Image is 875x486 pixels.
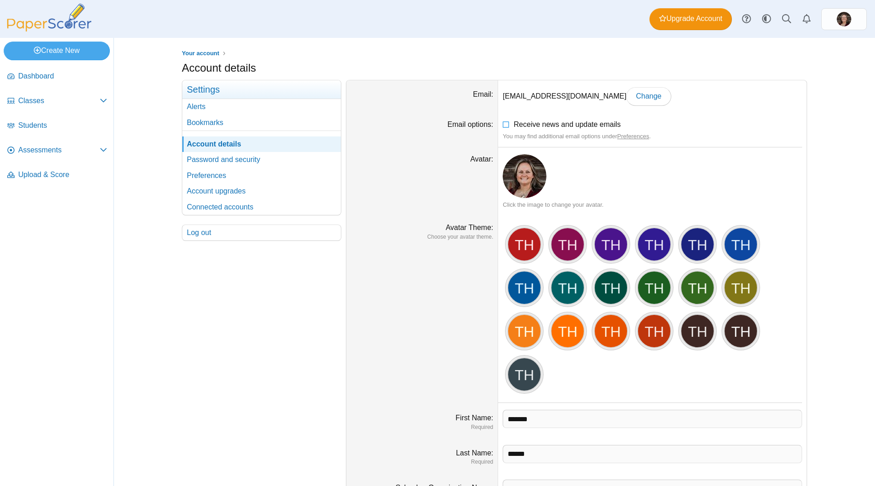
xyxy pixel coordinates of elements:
span: Classes [18,96,100,106]
div: TH [594,271,628,305]
span: Students [18,120,107,131]
div: TH [507,271,541,305]
label: First Name [456,414,494,422]
div: TH [724,227,758,261]
a: Create New [4,42,110,60]
a: Alerts [182,99,341,115]
a: Account upgrades [182,183,341,199]
a: Connected accounts [182,199,341,215]
h1: Account details [182,60,256,76]
span: Tiffany Hansen [837,12,851,26]
a: Account details [182,136,341,152]
span: Change [636,92,661,100]
img: ps.VgilASIvL3uAGPe5 [837,12,851,26]
label: Email [473,90,493,98]
span: Dashboard [18,71,107,81]
div: TH [551,227,585,261]
a: Assessments [4,140,111,162]
a: Change [626,87,671,105]
a: Upload & Score [4,164,111,186]
label: Avatar Theme [446,224,493,231]
a: Students [4,115,111,137]
img: ps.VgilASIvL3uAGPe5 [503,154,546,198]
a: Your account [180,48,221,59]
dd: [EMAIL_ADDRESS][DOMAIN_NAME] [498,80,807,112]
div: TH [724,314,758,348]
div: TH [507,227,541,261]
span: Receive news and update emails [514,120,621,128]
a: Dashboard [4,66,111,88]
div: TH [637,271,671,305]
div: TH [637,314,671,348]
div: TH [680,271,715,305]
a: Log out [182,225,341,240]
div: You may find additional email options under . [503,132,802,141]
span: Your account [182,50,219,57]
a: Preferences [182,168,341,183]
a: Password and security [182,152,341,167]
dfn: Required [351,458,493,466]
a: Alerts [797,9,817,29]
div: TH [637,227,671,261]
a: Upgrade Account [649,8,732,30]
a: Bookmarks [182,115,341,131]
div: TH [507,357,541,392]
div: TH [724,271,758,305]
a: Preferences [617,133,649,140]
img: PaperScorer [4,4,95,31]
div: TH [594,227,628,261]
div: TH [551,314,585,348]
span: Assessments [18,145,100,155]
div: TH [594,314,628,348]
h3: Settings [182,80,341,99]
span: Upgrade Account [659,14,722,24]
a: PaperScorer [4,25,95,33]
a: ps.VgilASIvL3uAGPe5 [821,8,867,30]
label: Email options [448,120,494,128]
dfn: Choose your avatar theme. [351,233,493,241]
div: TH [680,227,715,261]
label: Avatar [470,155,493,163]
div: TH [680,314,715,348]
div: TH [507,314,541,348]
div: TH [551,271,585,305]
div: Click the image to change your avatar. [503,201,802,209]
a: Classes [4,90,111,112]
label: Last Name [456,449,493,457]
span: Upload & Score [18,170,107,180]
dfn: Required [351,423,493,431]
